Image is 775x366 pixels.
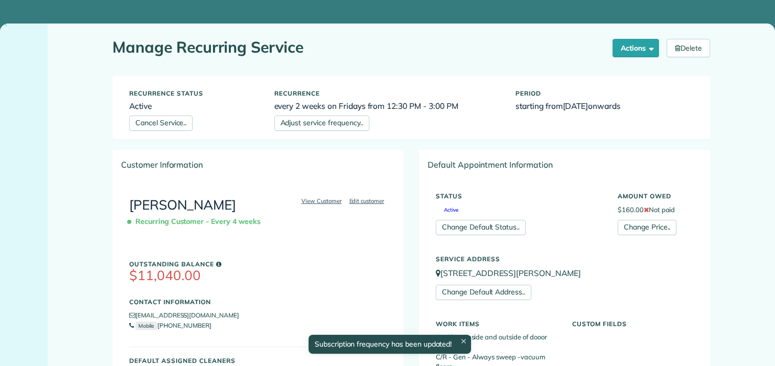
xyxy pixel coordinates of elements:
[129,310,387,321] li: [EMAIL_ADDRESS][DOMAIN_NAME]
[436,220,526,235] a: Change Default Status..
[129,196,236,213] a: [PERSON_NAME]
[610,188,701,235] div: $160.00 Not paid
[129,116,193,131] a: Cancel Service..
[436,285,531,300] a: Change Default Address..
[129,268,387,283] h3: $11,040.00
[515,102,693,110] h6: starting from onwards
[436,208,458,213] span: Active
[563,101,589,111] span: [DATE]
[436,332,557,352] li: C - Clean inside and outside of dooor window
[113,150,404,179] div: Customer Information
[515,90,693,97] h5: Period
[618,193,693,199] h5: Amount Owed
[129,357,387,364] h5: Default Assigned Cleaners
[274,116,369,131] a: Adjust service frequency..
[129,213,265,231] span: Recurring Customer - Every 4 weeks
[112,39,605,56] h1: Manage Recurring Service
[419,150,710,179] div: Default Appointment Information
[436,267,693,279] p: [STREET_ADDRESS][PERSON_NAME]
[613,39,660,57] button: Actions
[129,322,212,329] a: Mobile[PHONE_NUMBER]
[129,90,259,97] h5: Recurrence status
[436,256,693,262] h5: Service Address
[274,102,501,110] h6: every 2 weeks on Fridays from 12:30 PM - 3:00 PM
[346,196,388,205] a: Edit customer
[129,299,387,305] h5: Contact Information
[298,196,345,205] a: View Customer
[618,220,676,235] a: Change Price..
[135,322,157,330] small: Mobile
[436,321,557,327] h5: Work Items
[274,90,501,97] h5: Recurrence
[309,335,471,354] div: Subscription frequency has been updated!
[129,102,259,110] h6: Active
[667,39,710,57] a: Delete
[129,261,387,267] h5: Outstanding Balance
[572,321,693,327] h5: Custom Fields
[436,193,602,199] h5: Status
